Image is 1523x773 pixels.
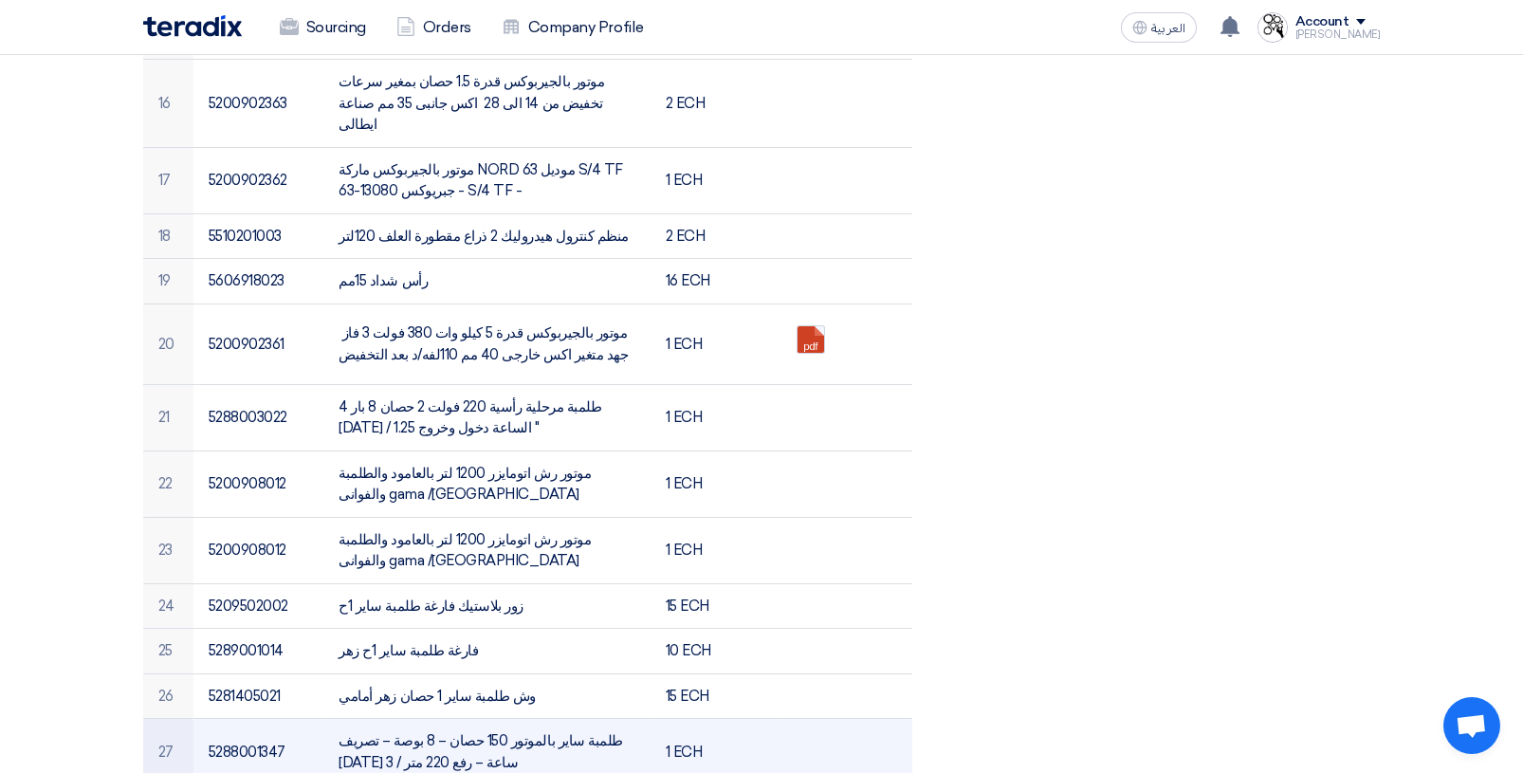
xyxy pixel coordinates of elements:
[1121,12,1197,43] button: العربية
[323,304,651,384] td: موتور بالجيربوكس قدرة 5 كيلو وات 380 فولت 3 فاز جهد متغير اكس خارجى 40 مم 110لفه/د بعد التخفيض
[143,259,193,304] td: 19
[651,60,781,148] td: 2 ECH
[193,147,324,213] td: 5200902362
[651,384,781,451] td: 1 ECH
[798,326,949,440] a: RDVSProductDataenUS__1756393297362.pdf
[323,583,651,629] td: زور بلاستيك فارغة طلمبة ساير 1ح
[486,7,659,48] a: Company Profile
[143,147,193,213] td: 17
[1257,12,1288,43] img: intergear_Trade_logo_1756409606822.jpg
[323,517,651,583] td: موتور رش اتومايزر 1200 لتر بالعامود والطلمبة والفوانى gama /[GEOGRAPHIC_DATA]
[143,213,193,259] td: 18
[1151,22,1185,35] span: العربية
[193,259,324,304] td: 5606918023
[193,213,324,259] td: 5510201003
[193,517,324,583] td: 5200908012
[323,384,651,451] td: طلمبة مرحلية رأسية 220 فولت 2 حصان 8 بار 4 [DATE] / الساعة دخول وخروج 1.25 "
[143,517,193,583] td: 23
[143,384,193,451] td: 21
[143,15,242,37] img: Teradix logo
[323,213,651,259] td: منظم كنترول هيدروليك 2 ذراع مقطورة العلف 120لتر
[381,7,486,48] a: Orders
[193,60,324,148] td: 5200902363
[265,7,381,48] a: Sourcing
[651,304,781,384] td: 1 ECH
[323,259,651,304] td: رأس شداد 15مم
[323,629,651,674] td: فارغة طلمبة ساير 1ح زهر
[651,213,781,259] td: 2 ECH
[651,147,781,213] td: 1 ECH
[651,517,781,583] td: 1 ECH
[193,304,324,384] td: 5200902361
[143,60,193,148] td: 16
[193,629,324,674] td: 5289001014
[323,60,651,148] td: موتور بالجيربوكس قدرة 1.5 حصان بمغير سرعات تخفيض من 14 الى 28 اكس جانبى 35 مم صناعة ايطالى
[651,673,781,719] td: 15 ECH
[143,304,193,384] td: 20
[651,259,781,304] td: 16 ECH
[193,384,324,451] td: 5288003022
[143,451,193,517] td: 22
[323,451,651,517] td: موتور رش اتومايزر 1200 لتر بالعامود والطلمبة والفوانى gama /[GEOGRAPHIC_DATA]
[1443,697,1500,754] a: Open chat
[193,583,324,629] td: 5209502002
[143,583,193,629] td: 24
[323,147,651,213] td: موتور بالجيربوكس ماركة NORD موديل 63 S/4 TF جبريوكس 13080-63 - S/4 TF -
[193,451,324,517] td: 5200908012
[143,673,193,719] td: 26
[193,673,324,719] td: 5281405021
[651,629,781,674] td: 10 ECH
[651,451,781,517] td: 1 ECH
[143,629,193,674] td: 25
[651,583,781,629] td: 15 ECH
[323,673,651,719] td: وش طلمبة ساير 1 حصان زهر أمامي
[1295,14,1349,30] div: Account
[1295,29,1381,40] div: [PERSON_NAME]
